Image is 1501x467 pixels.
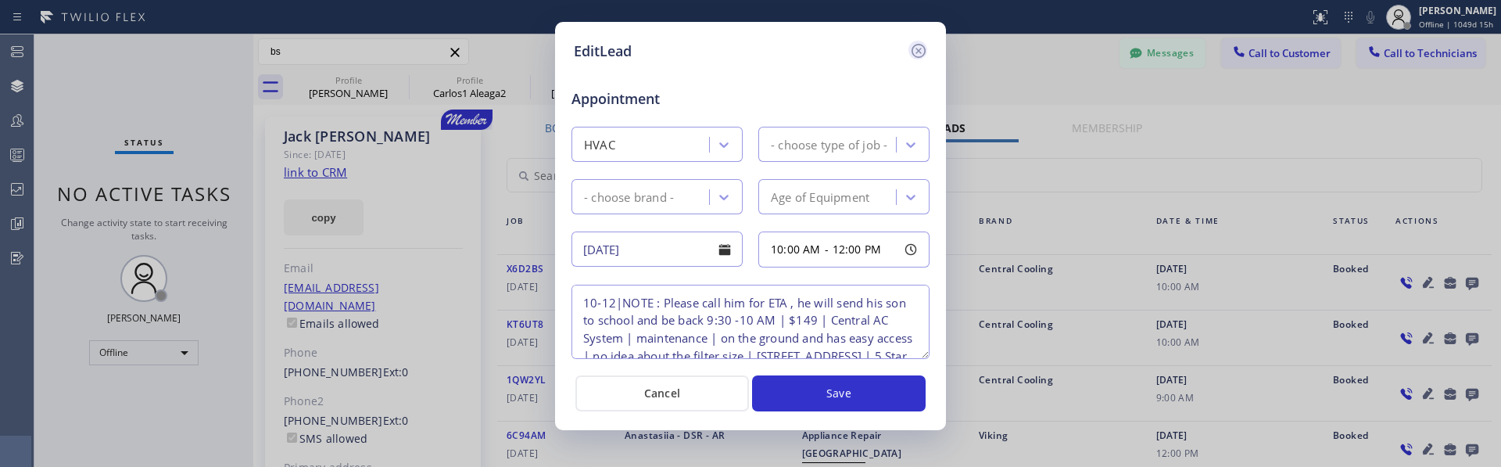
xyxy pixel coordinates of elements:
[771,136,887,154] div: - choose type of job -
[825,242,829,257] span: -
[771,189,869,207] div: Age of Equipment
[584,189,674,207] div: - choose brand -
[571,232,743,267] input: - choose date -
[584,136,615,154] div: HVAC
[771,242,821,257] span: 10:00 AM
[571,88,689,110] span: Appointment
[833,242,882,257] span: 12:00 PM
[575,375,749,411] button: Cancel
[571,285,930,359] textarea: 10-12|NOTE : Please call him for ETA , he will send his son to school and be back 9:30 -10 AM | $...
[752,375,926,411] button: Save
[574,41,632,62] h5: EditLead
